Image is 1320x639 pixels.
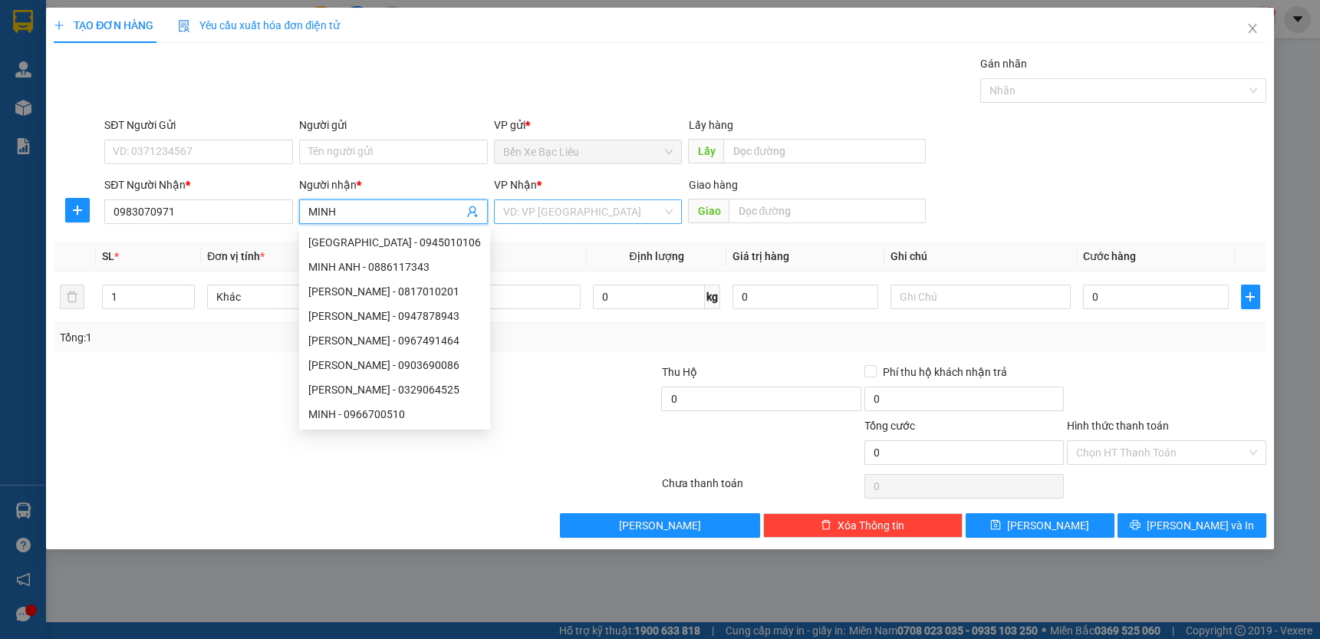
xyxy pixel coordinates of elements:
span: Lấy hàng [688,119,732,131]
div: Người gửi [299,117,488,133]
div: MINH - 0966700510 [299,402,490,427]
span: Giao hàng [688,179,737,191]
div: MINH ĐĂNG - 0329064525 [299,377,490,402]
span: Thu Hộ [661,366,696,378]
div: SĐT Người Gửi [104,117,293,133]
span: close [1246,22,1259,35]
button: save[PERSON_NAME] [966,513,1114,538]
button: plus [1241,285,1260,309]
button: printer[PERSON_NAME] và In [1118,513,1266,538]
button: Close [1231,8,1274,51]
div: MINH ANH - 0886117343 [299,255,490,279]
span: SL [102,250,114,262]
span: save [990,519,1001,532]
span: [PERSON_NAME] và In [1147,517,1254,534]
label: Gán nhãn [980,58,1027,70]
div: Người nhận [299,176,488,193]
div: [GEOGRAPHIC_DATA] - 0945010106 [308,234,481,251]
input: Ghi Chú [890,285,1071,309]
span: plus [1242,291,1259,303]
span: delete [821,519,831,532]
div: Chưa thanh toán [660,475,862,502]
div: MINH - 0966700510 [308,406,481,423]
div: MINH TÂN - 0945010106 [299,230,490,255]
div: [PERSON_NAME] - 0967491464 [308,332,481,349]
img: icon [178,20,190,32]
th: Ghi chú [884,242,1077,272]
span: user-add [466,206,479,218]
label: Hình thức thanh toán [1067,420,1169,432]
button: delete [60,285,84,309]
div: SĐT Người Nhận [104,176,293,193]
span: Yêu cầu xuất hóa đơn điện tử [178,19,340,31]
input: Dọc đường [729,199,925,223]
div: [PERSON_NAME] - 0329064525 [308,381,481,398]
span: Lấy [688,139,723,163]
div: MINH HIẾU - 0947878943 [299,304,490,328]
input: Dọc đường [723,139,925,163]
div: MINH CHI - 0967491464 [299,328,490,353]
div: [PERSON_NAME] - 0903690086 [308,357,481,374]
span: Định lượng [629,250,683,262]
span: Giá trị hàng [732,250,789,262]
div: [PERSON_NAME] - 0947878943 [308,308,481,324]
div: [PERSON_NAME] - 0817010201 [308,283,481,300]
span: Cước hàng [1083,250,1136,262]
input: VD: Bàn, Ghế [400,285,580,309]
span: Giao [688,199,729,223]
div: MINH MẪN - 0817010201 [299,279,490,304]
span: VP Nhận [494,179,537,191]
div: MINH ANH - 0886117343 [308,259,481,275]
span: TẠO ĐƠN HÀNG [54,19,153,31]
span: Khác [216,285,378,308]
span: plus [54,20,64,31]
div: VP gửi [494,117,683,133]
div: MINH LỤC - 0903690086 [299,353,490,377]
span: plus [66,204,89,216]
input: 0 [732,285,878,309]
button: deleteXóa Thông tin [763,513,963,538]
span: [PERSON_NAME] [1007,517,1089,534]
button: plus [65,198,90,222]
span: printer [1130,519,1141,532]
span: Bến Xe Bạc Liêu [503,140,673,163]
span: Đơn vị tính [207,250,265,262]
div: Tổng: 1 [60,329,510,346]
button: [PERSON_NAME] [560,513,759,538]
span: Tổng cước [864,420,915,432]
span: Phí thu hộ khách nhận trả [877,364,1013,380]
span: [PERSON_NAME] [619,517,701,534]
span: kg [705,285,720,309]
span: Xóa Thông tin [838,517,904,534]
